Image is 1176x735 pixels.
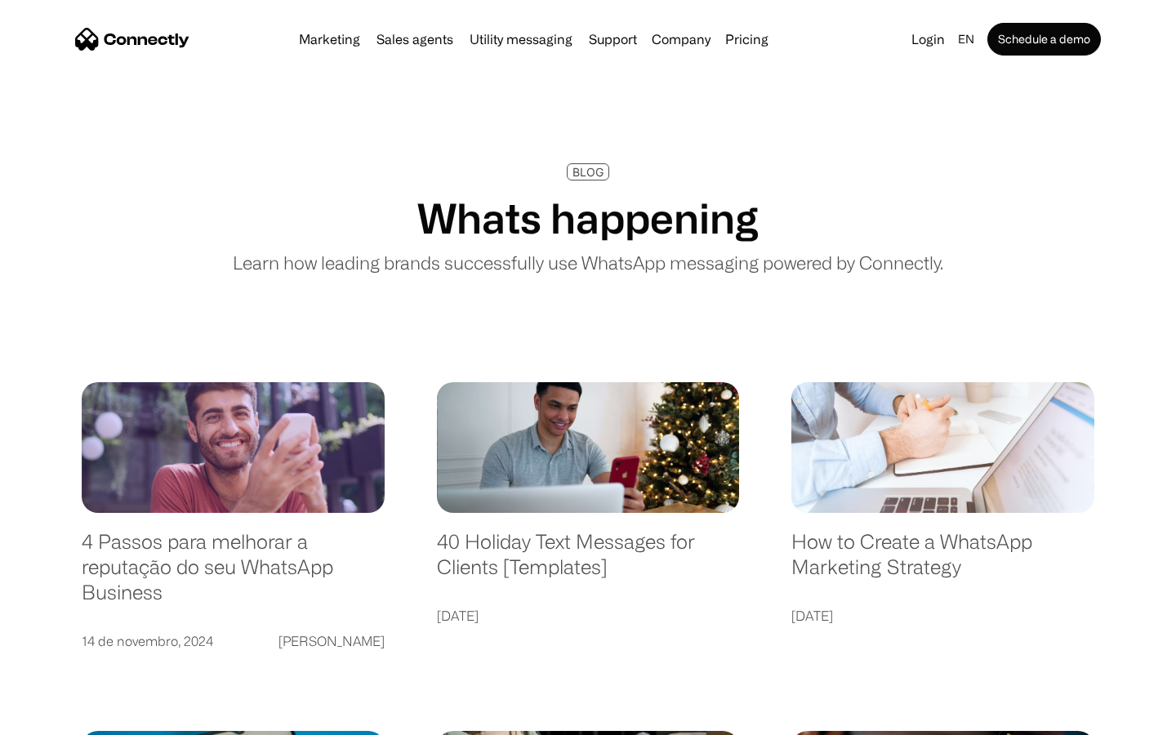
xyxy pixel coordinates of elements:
div: BLOG [572,166,604,178]
a: Sales agents [370,33,460,46]
a: Marketing [292,33,367,46]
a: Schedule a demo [987,23,1101,56]
a: home [75,27,189,51]
div: [DATE] [437,604,479,627]
a: Login [905,28,951,51]
p: Learn how leading brands successfully use WhatsApp messaging powered by Connectly. [233,249,943,276]
a: How to Create a WhatsApp Marketing Strategy [791,529,1094,595]
div: Company [652,28,710,51]
a: 4 Passos para melhorar a reputação do seu WhatsApp Business [82,529,385,621]
a: 40 Holiday Text Messages for Clients [Templates] [437,529,740,595]
div: 14 de novembro, 2024 [82,630,213,653]
a: Support [582,33,644,46]
div: en [951,28,984,51]
ul: Language list [33,706,98,729]
aside: Language selected: English [16,706,98,729]
div: Company [647,28,715,51]
a: Utility messaging [463,33,579,46]
div: en [958,28,974,51]
h1: Whats happening [417,194,759,243]
a: Pricing [719,33,775,46]
div: [DATE] [791,604,833,627]
div: [PERSON_NAME] [278,630,385,653]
